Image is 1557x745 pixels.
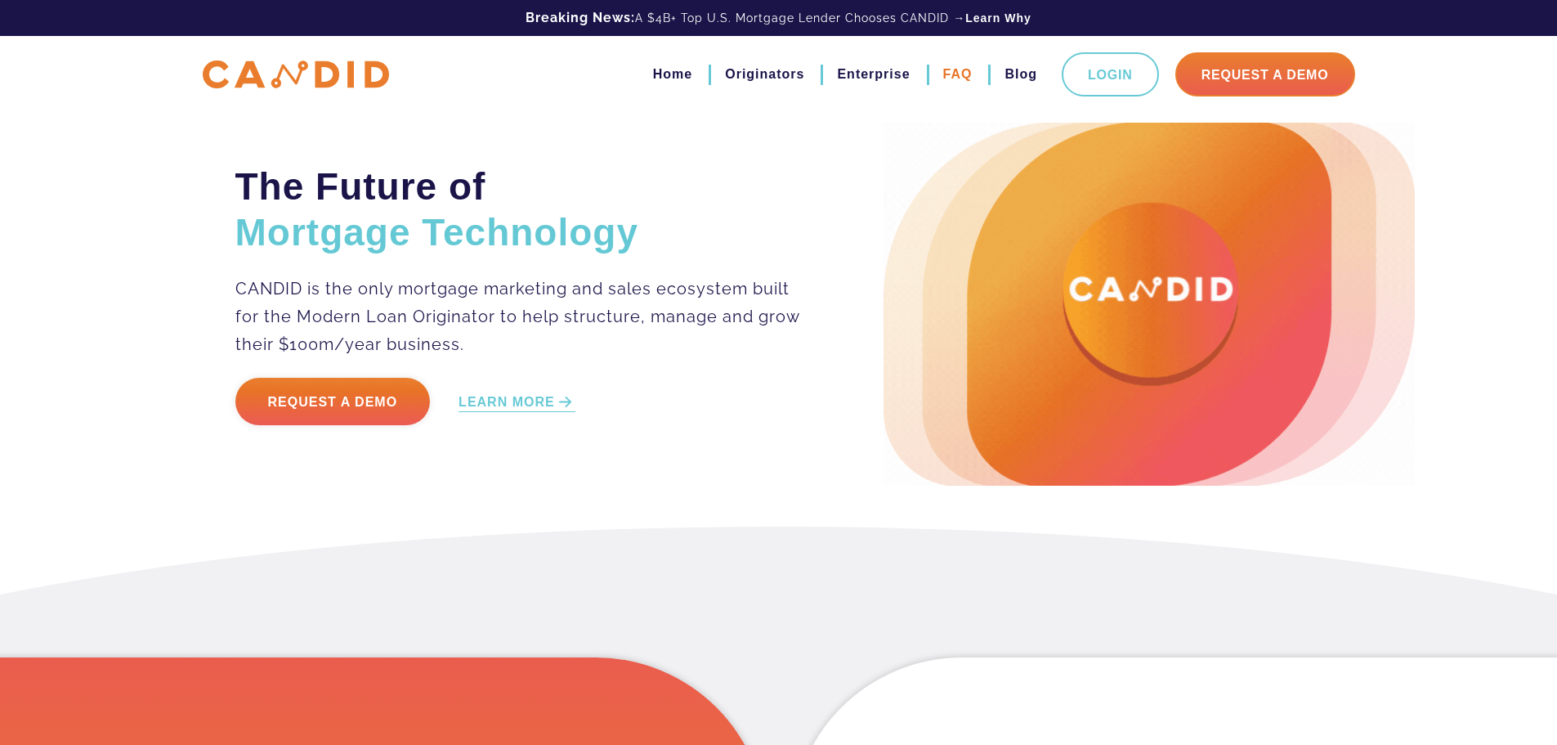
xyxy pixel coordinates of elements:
a: LEARN MORE [459,393,575,412]
a: Blog [1004,61,1037,88]
a: Originators [725,61,804,88]
a: Home [653,61,692,88]
b: Breaking News: [526,10,635,25]
a: Learn Why [965,10,1031,26]
img: CANDID APP [203,61,389,89]
a: Login [1062,52,1159,96]
span: Mortgage Technology [235,211,639,254]
a: FAQ [943,61,973,88]
h2: The Future of [235,164,802,255]
p: CANDID is the only mortgage marketing and sales ecosystem built for the Modern Loan Originator to... [235,275,802,358]
img: Candid Hero Image [884,123,1415,486]
a: Enterprise [837,61,910,88]
a: Request a Demo [235,378,431,425]
a: Request A Demo [1175,52,1355,96]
